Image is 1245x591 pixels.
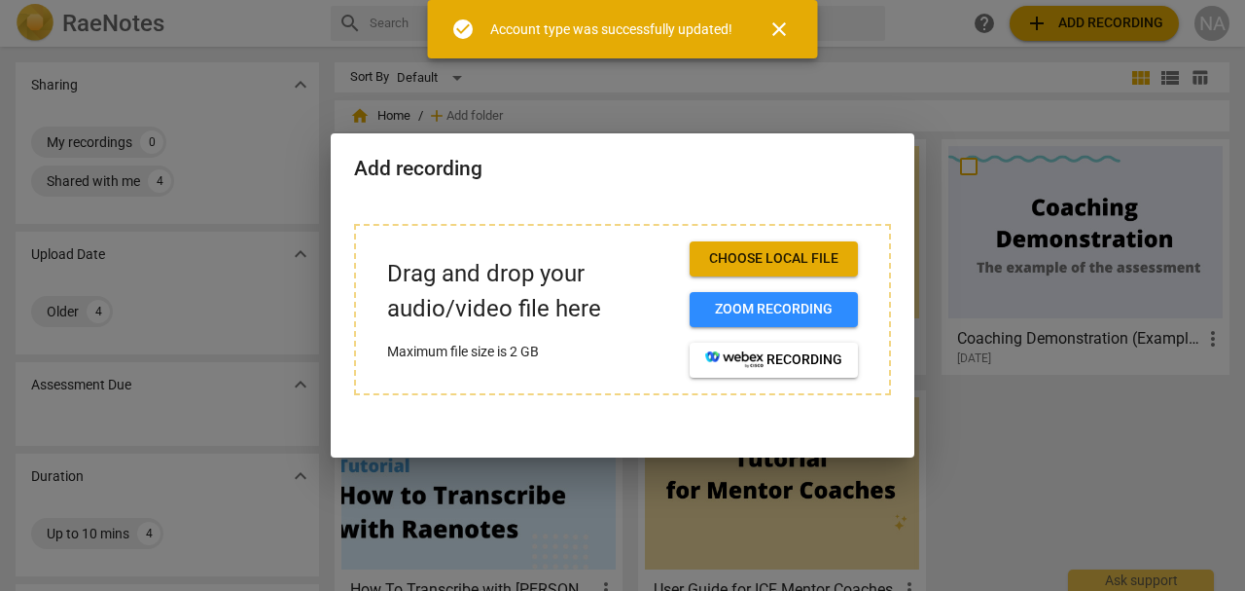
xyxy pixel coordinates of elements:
[690,241,858,277] button: Choose local file
[387,257,674,325] p: Drag and drop your audio/video file here
[690,343,858,378] button: recording
[354,157,891,181] h2: Add recording
[690,292,858,327] button: Zoom recording
[705,300,842,319] span: Zoom recording
[705,249,842,269] span: Choose local file
[767,18,791,41] span: close
[387,342,674,362] p: Maximum file size is 2 GB
[490,19,732,40] div: Account type was successfully updated!
[705,351,842,370] span: recording
[451,18,475,41] span: check_circle
[756,6,802,53] button: Close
